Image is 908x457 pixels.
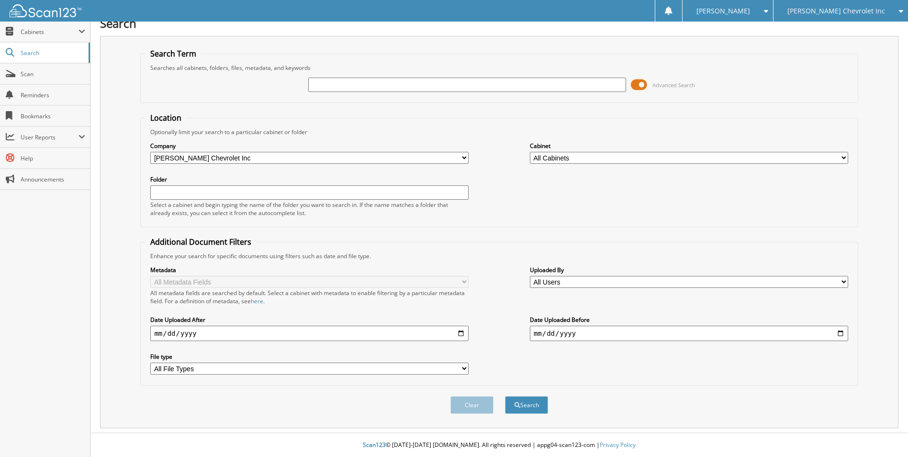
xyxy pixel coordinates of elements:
[146,48,201,59] legend: Search Term
[150,353,469,361] label: File type
[150,289,469,305] div: All metadata fields are searched by default. Select a cabinet with metadata to enable filtering b...
[530,326,848,341] input: end
[10,4,81,17] img: scan123-logo-white.svg
[505,396,548,414] button: Search
[363,441,386,449] span: Scan123
[21,91,85,99] span: Reminders
[21,133,78,141] span: User Reports
[530,266,848,274] label: Uploaded By
[146,237,256,247] legend: Additional Document Filters
[150,142,469,150] label: Company
[150,316,469,324] label: Date Uploaded After
[150,175,469,183] label: Folder
[146,64,852,72] div: Searches all cabinets, folders, files, metadata, and keywords
[150,326,469,341] input: start
[251,297,263,305] a: here
[146,128,852,136] div: Optionally limit your search to a particular cabinet or folder
[600,441,636,449] a: Privacy Policy
[21,70,85,78] span: Scan
[530,316,848,324] label: Date Uploaded Before
[146,113,186,123] legend: Location
[787,8,885,14] span: [PERSON_NAME] Chevrolet Inc
[150,266,469,274] label: Metadata
[100,15,898,31] h1: Search
[450,396,493,414] button: Clear
[652,81,695,89] span: Advanced Search
[150,201,469,217] div: Select a cabinet and begin typing the name of the folder you want to search in. If the name match...
[21,154,85,162] span: Help
[21,49,84,57] span: Search
[696,8,750,14] span: [PERSON_NAME]
[90,434,908,457] div: © [DATE]-[DATE] [DOMAIN_NAME]. All rights reserved | appg04-scan123-com |
[21,112,85,120] span: Bookmarks
[21,28,78,36] span: Cabinets
[860,411,908,457] iframe: Chat Widget
[530,142,848,150] label: Cabinet
[146,252,852,260] div: Enhance your search for specific documents using filters such as date and file type.
[21,175,85,183] span: Announcements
